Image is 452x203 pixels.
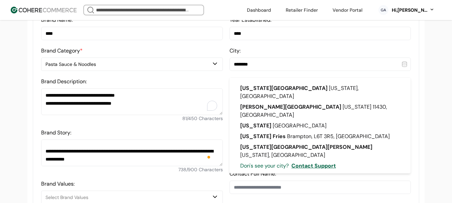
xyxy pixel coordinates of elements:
div: [US_STATE], [GEOGRAPHIC_DATA] [235,83,405,102]
label: Brand Description: [41,78,87,85]
img: Cohere Logo [11,7,77,13]
span: [PERSON_NAME][GEOGRAPHIC_DATA] [240,103,341,110]
label: Brand Story: [41,129,71,136]
button: Hi,[PERSON_NAME] [391,7,435,14]
div: [GEOGRAPHIC_DATA] [235,120,405,131]
div: Hi, [PERSON_NAME] [391,7,428,14]
span: [US_STATE] [240,122,271,129]
div: Don's see your city? [235,161,405,171]
div: [US_STATE] 11430, [GEOGRAPHIC_DATA] [235,102,405,120]
div: Brampton, L6T 3R5, [GEOGRAPHIC_DATA] [235,131,405,142]
span: 738 / 900 Characters [178,167,223,173]
span: [US_STATE] Fries [240,133,286,140]
textarea: To enrich screen reader interactions, please activate Accessibility in Grammarly extension settings [41,139,223,166]
label: City: [230,47,241,54]
span: 81 / 450 Characters [182,115,223,121]
label: Brand Values: [41,180,75,187]
span: [US_STATE][GEOGRAPHIC_DATA] [240,85,328,92]
label: Brand Category [41,47,83,54]
div: [US_STATE], [GEOGRAPHIC_DATA] [235,142,405,161]
textarea: To enrich screen reader interactions, please activate Accessibility in Grammarly extension settings [41,88,223,115]
label: Contact Full Name: [230,170,276,177]
span: Contact Support [291,162,336,169]
div: Pasta Sauce & Noodles [46,61,211,68]
span: [US_STATE][GEOGRAPHIC_DATA][PERSON_NAME] [240,143,372,150]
